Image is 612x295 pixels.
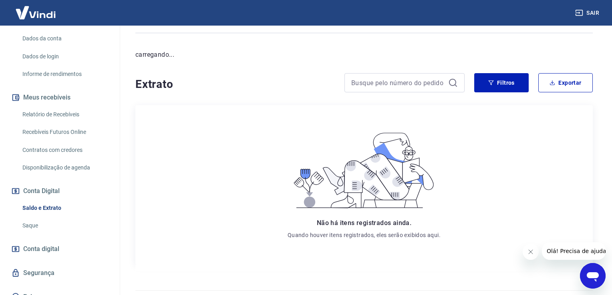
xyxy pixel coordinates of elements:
[317,219,411,227] span: Não há itens registrados ainda.
[10,264,110,282] a: Segurança
[19,217,110,234] a: Saque
[288,231,441,239] p: Quando houver itens registrados, eles serão exibidos aqui.
[135,76,335,92] h4: Extrato
[135,50,593,60] p: carregando...
[523,244,539,260] iframe: Fechar mensagem
[538,73,593,92] button: Exportar
[19,200,110,216] a: Saldo e Extrato
[19,30,110,47] a: Dados da conta
[19,142,110,158] a: Contratos com credores
[10,182,110,200] button: Conta Digital
[19,48,110,65] a: Dados de login
[10,240,110,258] a: Conta digital
[19,124,110,140] a: Recebíveis Futuros Online
[351,77,445,89] input: Busque pelo número do pedido
[10,0,62,25] img: Vindi
[574,6,602,20] button: Sair
[19,106,110,123] a: Relatório de Recebíveis
[10,89,110,106] button: Meus recebíveis
[474,73,529,92] button: Filtros
[19,159,110,176] a: Disponibilização de agenda
[5,6,67,12] span: Olá! Precisa de ajuda?
[19,66,110,82] a: Informe de rendimentos
[542,242,606,260] iframe: Mensagem da empresa
[23,243,59,255] span: Conta digital
[580,263,606,289] iframe: Botão para abrir a janela de mensagens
